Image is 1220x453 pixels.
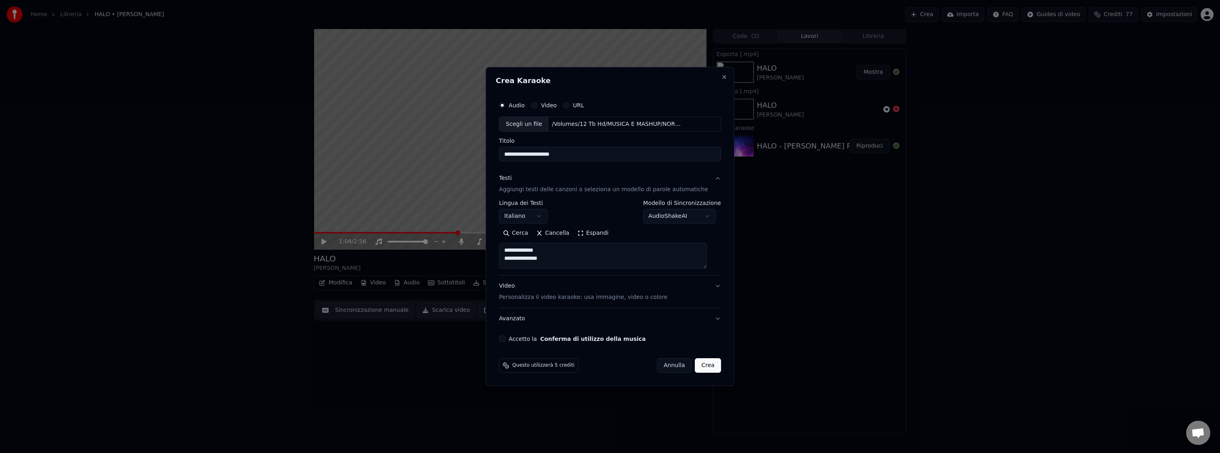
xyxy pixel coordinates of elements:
[499,293,667,301] p: Personalizza il video karaoke: usa immagine, video o colore
[499,138,721,144] label: Titolo
[499,282,667,302] div: Video
[499,227,532,240] button: Cerca
[499,200,547,206] label: Lingua dei Testi
[643,200,721,206] label: Modello di Sincronizzazione
[512,362,574,369] span: Questo utilizzerà 5 crediti
[573,102,584,108] label: URL
[573,227,612,240] button: Espandi
[499,175,511,183] div: Testi
[549,120,686,128] div: /Volumes/12 Tb Hd/MUSICA E MASHUP/NORD SUD OVEST EST 2025 [PERSON_NAME] REMIX/Bounces/NORD SUD OV...
[499,186,708,194] p: Aggiungi testi delle canzoni o seleziona un modello di parole automatiche
[499,168,721,200] button: TestiAggiungi testi delle canzoni o seleziona un modello di parole automatiche
[509,336,646,342] label: Accetto la
[657,358,692,373] button: Annulla
[499,200,721,276] div: TestiAggiungi testi delle canzoni o seleziona un modello di parole automatiche
[695,358,721,373] button: Crea
[496,77,724,84] h2: Crea Karaoke
[499,276,721,308] button: VideoPersonalizza il video karaoke: usa immagine, video o colore
[541,102,557,108] label: Video
[540,336,646,342] button: Accetto la
[509,102,525,108] label: Audio
[532,227,573,240] button: Cancella
[499,117,549,132] div: Scegli un file
[499,308,721,329] button: Avanzato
